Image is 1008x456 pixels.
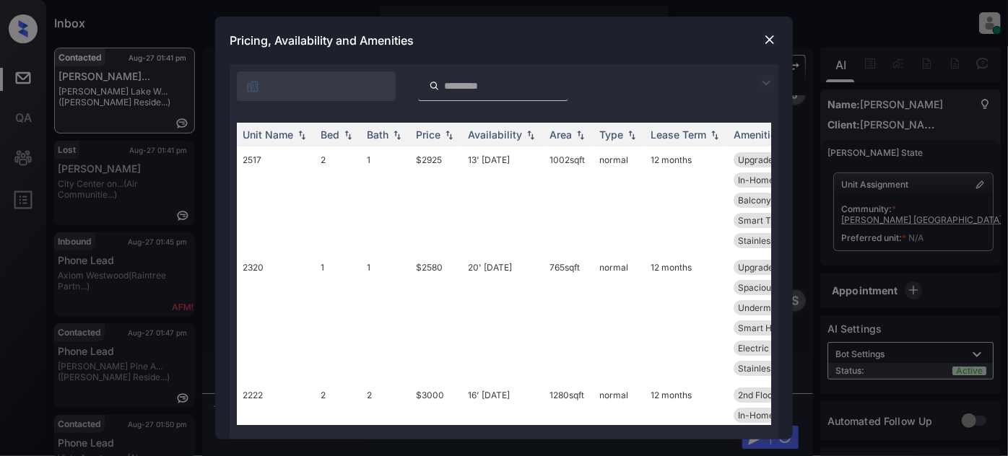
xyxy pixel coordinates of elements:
span: 2nd Floor [738,390,776,400]
img: sorting [573,130,588,140]
div: Bed [321,128,339,141]
img: sorting [390,130,404,140]
span: Undermount Sink [738,302,809,313]
td: normal [594,254,645,382]
span: Balcony [738,195,771,206]
td: $2580 [410,254,462,382]
img: sorting [625,130,639,140]
span: Stainless Steel... [738,235,804,246]
span: Smart Home Lock [738,323,812,333]
img: sorting [708,130,722,140]
img: sorting [523,130,538,140]
img: sorting [295,130,309,140]
img: icon-zuma [429,79,440,92]
td: 2 [315,146,361,254]
div: Price [416,128,440,141]
img: icon-zuma [246,79,260,94]
span: In-Home Washer ... [738,175,816,185]
td: 1002 sqft [544,146,594,254]
td: 12 months [645,146,728,254]
span: Electric Firepl... [738,343,801,354]
div: Area [549,128,572,141]
td: 1 [361,254,410,382]
div: Pricing, Availability and Amenities [215,17,793,64]
span: Spacious Closet [738,282,804,293]
div: Availability [468,128,522,141]
img: icon-zuma [757,74,775,92]
div: Amenities [734,128,782,141]
td: normal [594,146,645,254]
td: 2517 [237,146,315,254]
span: In-Home Washer ... [738,410,816,421]
td: 12 months [645,254,728,382]
td: 13' [DATE] [462,146,544,254]
td: 1 [361,146,410,254]
img: sorting [341,130,355,140]
span: Stainless Steel... [738,363,804,374]
div: Lease Term [651,128,706,141]
div: Bath [367,128,388,141]
div: Unit Name [243,128,293,141]
span: Upgrades: 1x1 [738,262,795,273]
img: sorting [442,130,456,140]
td: $2925 [410,146,462,254]
div: Type [599,128,623,141]
img: close [762,32,777,47]
td: 1 [315,254,361,382]
td: 20' [DATE] [462,254,544,382]
span: Smart Thermosta... [738,215,817,226]
td: 2320 [237,254,315,382]
span: Upgrades: 2x1 [738,154,796,165]
td: 765 sqft [544,254,594,382]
